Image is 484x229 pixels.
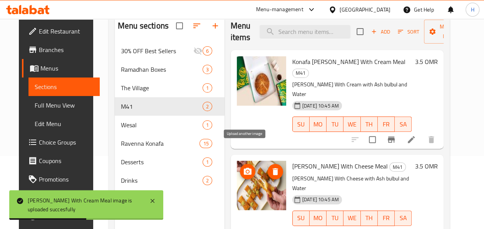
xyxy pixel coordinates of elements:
button: Branch-specific-item [382,130,400,149]
a: Edit Menu [28,114,100,133]
span: 1 [203,121,212,129]
div: Ravenna Konafa15 [115,134,224,153]
button: WE [343,210,360,226]
span: Sections [35,82,94,91]
input: search [260,25,350,39]
span: TH [364,119,375,130]
nav: Menu sections [115,39,224,193]
a: Promotions [22,170,100,189]
span: Sort [398,27,419,36]
span: 15 [200,140,211,147]
div: items [203,120,212,130]
span: Branches [39,45,94,54]
span: 3 [203,66,212,73]
span: FR [381,119,392,130]
div: Ramadhan Boxes3 [115,60,224,79]
span: M41 [121,102,203,111]
div: items [203,157,212,167]
button: delete [422,130,440,149]
div: items [203,46,212,56]
span: FR [381,212,392,224]
span: Select to update [364,131,380,148]
span: Ravenna Konafa [121,139,199,148]
span: Full Menu View [35,101,94,110]
div: Drinks [121,176,203,185]
span: 1 [203,158,212,166]
a: Sections [28,77,100,96]
span: SU [296,119,306,130]
a: Coupons [22,152,100,170]
div: items [203,83,212,93]
p: [PERSON_NAME] With Cream with Ash bulbul and Water [292,80,412,99]
div: Wesal1 [115,116,224,134]
p: [PERSON_NAME] With Cheese with Ash bulbul and Water [292,174,412,193]
span: H [471,5,474,14]
span: [PERSON_NAME] With Cheese Meal [292,160,388,172]
button: MO [310,116,327,132]
div: [PERSON_NAME] With Cream Meal image is uploaded succesfully [28,196,142,214]
span: TU [330,212,340,224]
button: Add section [206,17,224,35]
span: Wesal [121,120,203,130]
span: Desserts [121,157,203,167]
h6: 3.5 OMR [415,161,437,172]
a: Edit menu item [407,135,416,144]
span: MO [313,119,323,130]
span: The Village [121,83,203,93]
a: Full Menu View [28,96,100,114]
h2: Menu items [231,20,251,43]
span: Edit Menu [35,119,94,128]
button: upload picture [240,164,255,179]
span: Add [370,27,391,36]
span: Select all sections [171,18,188,34]
span: M41 [293,69,308,77]
a: Menu disclaimer [22,189,100,207]
a: Branches [22,40,100,59]
span: SA [398,119,409,130]
div: Drinks2 [115,171,224,190]
div: M41 [389,162,406,172]
button: MO [310,210,327,226]
button: TU [327,210,343,226]
div: items [203,65,212,74]
span: Select section [352,24,368,40]
button: TH [361,116,378,132]
div: M412 [115,97,224,116]
a: Edit Restaurant [22,22,100,40]
button: delete image [268,164,283,179]
button: SA [395,116,412,132]
span: 1 [203,84,212,92]
span: WE [347,119,357,130]
div: Menu-management [256,5,303,14]
button: Add [368,26,393,38]
button: TH [361,210,378,226]
div: items [203,176,212,185]
button: FR [378,210,395,226]
span: [DATE] 10:45 AM [299,196,342,203]
button: Manage items [424,20,476,44]
span: Menus [40,64,94,73]
h6: 3.5 OMR [415,56,437,67]
span: Promotions [39,175,94,184]
span: Ramadhan Boxes [121,65,203,74]
span: Manage items [430,22,469,41]
div: items [203,102,212,111]
span: SA [398,212,409,224]
span: SU [296,212,306,224]
span: Coupons [39,156,94,165]
span: MO [313,212,323,224]
div: 30% OFF Best Sellers6 [115,42,224,60]
span: Upsell [39,212,94,221]
h2: Menu sections [118,20,169,32]
span: WE [347,212,357,224]
img: Konafa Bain Narain With Cream Meal [237,56,286,106]
button: TU [327,116,343,132]
span: 6 [203,47,212,55]
span: Konafa [PERSON_NAME] With Cream Meal [292,56,405,67]
button: Sort [396,26,421,38]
